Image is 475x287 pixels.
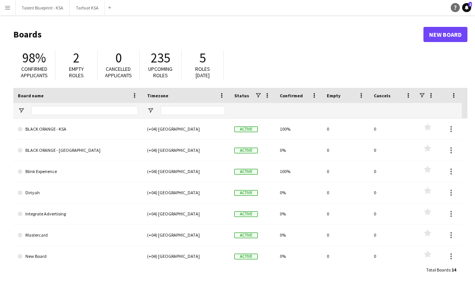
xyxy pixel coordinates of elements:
[275,119,322,139] div: 100%
[143,203,230,224] div: (+04) [GEOGRAPHIC_DATA]
[31,106,138,115] input: Board name Filter Input
[143,161,230,182] div: (+04) [GEOGRAPHIC_DATA]
[374,93,390,98] span: Cancels
[18,140,138,161] a: BLACK ORANGE - [GEOGRAPHIC_DATA]
[369,140,416,161] div: 0
[143,119,230,139] div: (+04) [GEOGRAPHIC_DATA]
[18,203,138,225] a: Integrate Advertising
[234,148,258,153] span: Active
[18,246,138,267] a: New Board
[423,27,467,42] a: New Board
[18,119,138,140] a: BLACK ORANGE - KSA
[143,140,230,161] div: (+04) [GEOGRAPHIC_DATA]
[16,0,70,15] button: Talent Blueprint - KSA
[322,140,369,161] div: 0
[426,267,450,273] span: Total Boards
[462,3,471,12] a: 2
[275,225,322,245] div: 0%
[234,190,258,196] span: Active
[275,161,322,182] div: 100%
[70,0,105,15] button: Tarfaat KSA
[22,50,46,66] span: 98%
[148,66,172,79] span: Upcoming roles
[234,211,258,217] span: Active
[195,66,210,79] span: Roles [DATE]
[234,126,258,132] span: Active
[143,182,230,203] div: (+04) [GEOGRAPHIC_DATA]
[322,182,369,203] div: 0
[369,246,416,267] div: 0
[234,93,249,98] span: Status
[275,182,322,203] div: 0%
[369,225,416,245] div: 0
[280,93,303,98] span: Confirmed
[234,232,258,238] span: Active
[322,119,369,139] div: 0
[369,161,416,182] div: 0
[234,254,258,259] span: Active
[327,93,340,98] span: Empty
[322,246,369,267] div: 0
[451,267,456,273] span: 14
[426,262,456,277] div: :
[143,225,230,245] div: (+04) [GEOGRAPHIC_DATA]
[322,203,369,224] div: 0
[18,182,138,203] a: Diriyah
[105,66,132,79] span: Cancelled applicants
[143,246,230,267] div: (+04) [GEOGRAPHIC_DATA]
[69,66,84,79] span: Empty roles
[275,140,322,161] div: 0%
[151,50,170,66] span: 235
[21,66,48,79] span: Confirmed applicants
[18,161,138,182] a: Blink Experience
[115,50,122,66] span: 0
[147,107,154,114] button: Open Filter Menu
[147,93,168,98] span: Timezone
[275,246,322,267] div: 0%
[322,225,369,245] div: 0
[73,50,80,66] span: 2
[369,119,416,139] div: 0
[469,2,472,7] span: 2
[234,169,258,175] span: Active
[199,50,206,66] span: 5
[369,203,416,224] div: 0
[18,93,44,98] span: Board name
[322,161,369,182] div: 0
[18,225,138,246] a: Mastercard
[18,107,25,114] button: Open Filter Menu
[13,29,423,40] h1: Boards
[369,182,416,203] div: 0
[275,203,322,224] div: 0%
[161,106,225,115] input: Timezone Filter Input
